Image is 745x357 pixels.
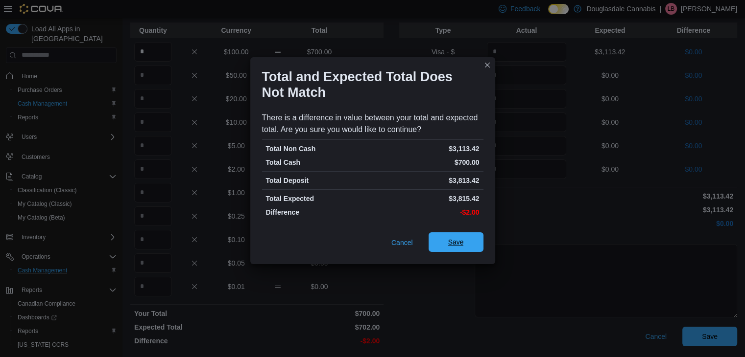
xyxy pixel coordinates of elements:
[391,238,413,247] span: Cancel
[375,194,480,203] p: $3,815.42
[375,176,480,185] p: $3,813.42
[375,207,480,217] p: -$2.00
[266,194,371,203] p: Total Expected
[375,157,480,167] p: $700.00
[266,157,371,167] p: Total Cash
[387,233,417,252] button: Cancel
[481,59,493,71] button: Closes this modal window
[266,144,371,154] p: Total Non Cash
[266,176,371,185] p: Total Deposit
[448,237,464,247] span: Save
[262,112,483,135] div: There is a difference in value between your total and expected total. Are you sure you would like...
[266,207,371,217] p: Difference
[262,69,476,100] h1: Total and Expected Total Does Not Match
[429,232,483,252] button: Save
[375,144,480,154] p: $3,113.42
